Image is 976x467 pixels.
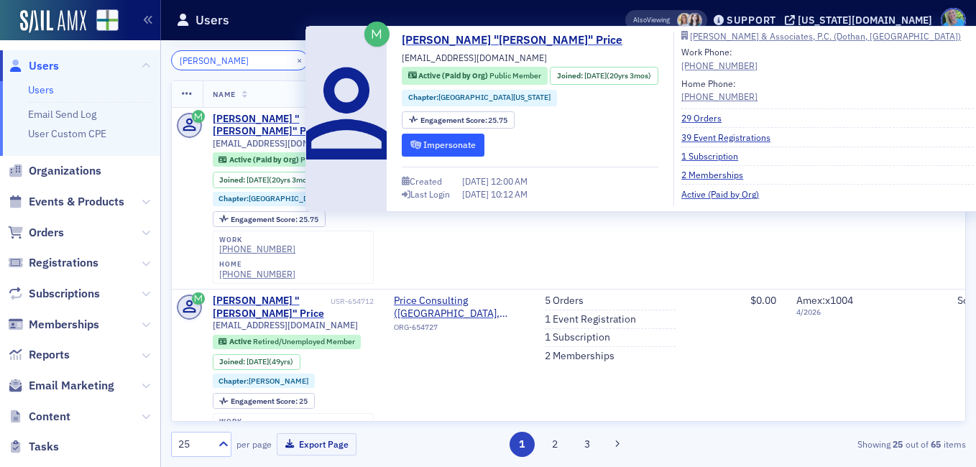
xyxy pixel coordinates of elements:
[219,417,295,426] div: work
[418,70,489,80] span: Active (Paid by Org)
[8,194,124,210] a: Events & Products
[219,260,295,269] div: home
[96,9,119,32] img: SailAMX
[711,438,966,450] div: Showing out of items
[681,45,758,72] div: Work Phone:
[219,236,295,244] div: work
[213,335,362,349] div: Active: Active: Retired/Unemployed Member
[247,175,313,185] div: (20yrs 3mos)
[213,211,326,227] div: Engagement Score: 25.75
[584,70,607,80] span: [DATE]
[218,337,354,346] a: Active Retired/Unemployed Member
[690,32,961,40] div: [PERSON_NAME] & Associates, P.C. (Dothan, [GEOGRAPHIC_DATA])
[29,163,101,179] span: Organizations
[253,336,355,346] span: Retired/Unemployed Member
[29,286,100,302] span: Subscriptions
[510,432,535,457] button: 1
[29,225,64,241] span: Orders
[219,175,247,185] span: Joined :
[213,393,315,409] div: Engagement Score: 25
[410,177,442,185] div: Created
[8,225,64,241] a: Orders
[785,15,937,25] button: [US_STATE][DOMAIN_NAME]
[213,354,300,370] div: Joined: 1976-09-21 00:00:00
[213,113,328,138] a: [PERSON_NAME] "[PERSON_NAME]" Price
[219,269,295,279] a: [PHONE_NUMBER]
[28,127,106,140] a: User Custom CPE
[402,67,548,85] div: Active (Paid by Org): Active (Paid by Org): Public Member
[213,320,358,330] span: [EMAIL_ADDRESS][DOMAIN_NAME]
[681,149,749,162] a: 1 Subscription
[402,90,557,106] div: Chapter:
[575,432,600,457] button: 3
[545,313,636,326] a: 1 Event Registration
[247,356,269,366] span: [DATE]
[231,397,308,405] div: 25
[231,214,299,224] span: Engagement Score :
[229,154,300,165] span: Active (Paid by Org)
[408,92,438,102] span: Chapter :
[408,70,541,82] a: Active (Paid by Org) Public Member
[687,13,702,28] span: Sarah Lowery
[219,244,295,254] a: [PHONE_NUMBER]
[394,295,525,320] a: Price Consulting ([GEOGRAPHIC_DATA], [GEOGRAPHIC_DATA])
[677,13,692,28] span: Bethany Booth
[402,51,547,64] span: [EMAIL_ADDRESS][DOMAIN_NAME]
[545,295,584,308] a: 5 Orders
[29,255,98,271] span: Registrations
[929,438,944,450] strong: 65
[491,175,528,187] span: 12:00 AM
[29,409,70,425] span: Content
[218,193,249,203] span: Chapter :
[218,376,249,386] span: Chapter :
[681,168,754,181] a: 2 Memberships
[681,59,758,72] a: [PHONE_NUMBER]
[195,11,229,29] h1: Users
[798,14,932,27] div: [US_STATE][DOMAIN_NAME]
[727,14,776,27] div: Support
[171,50,308,70] input: Search…
[542,432,567,457] button: 2
[218,155,351,165] a: Active (Paid by Org) Public Member
[681,131,781,144] a: 39 Event Registrations
[633,15,647,24] div: Also
[213,374,316,388] div: Chapter:
[681,188,770,200] a: Active (Paid by Org)
[681,32,974,40] a: [PERSON_NAME] & Associates, P.C. (Dothan, [GEOGRAPHIC_DATA])
[584,70,651,82] div: (20yrs 3mos)
[394,295,525,320] span: Price Consulting (Montgomery, AL)
[8,378,114,394] a: Email Marketing
[86,9,119,34] a: View Homepage
[213,192,368,206] div: Chapter:
[681,90,758,103] a: [PHONE_NUMBER]
[633,15,670,25] span: Viewing
[20,10,86,33] img: SailAMX
[408,92,551,103] a: Chapter:[GEOGRAPHIC_DATA][US_STATE]
[300,154,352,165] span: Public Member
[178,437,210,452] div: 25
[394,323,525,337] div: ORG-654727
[796,294,853,307] span: Amex : x1004
[28,108,96,121] a: Email Send Log
[229,336,253,346] span: Active
[29,194,124,210] span: Events & Products
[750,294,776,307] span: $0.00
[29,58,59,74] span: Users
[218,376,308,386] a: Chapter:[PERSON_NAME]
[213,152,359,167] div: Active (Paid by Org): Active (Paid by Org): Public Member
[29,347,70,363] span: Reports
[8,286,100,302] a: Subscriptions
[489,70,541,80] span: Public Member
[213,89,236,99] span: Name
[236,438,272,450] label: per page
[557,70,584,82] span: Joined :
[231,396,299,406] span: Engagement Score :
[213,172,321,188] div: Joined: 2005-06-14 00:00:00
[890,438,906,450] strong: 25
[247,357,293,366] div: (49yrs)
